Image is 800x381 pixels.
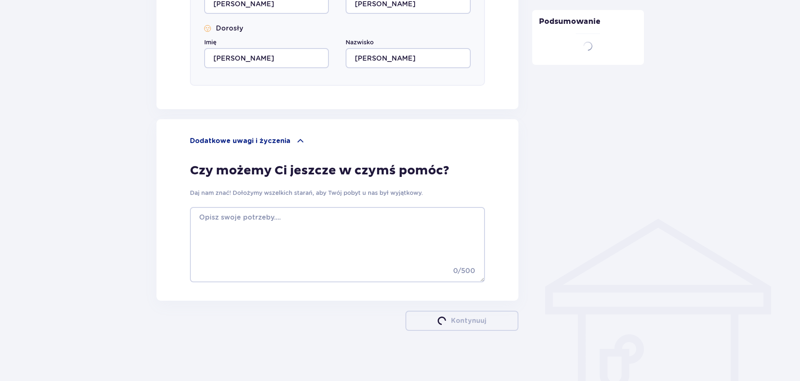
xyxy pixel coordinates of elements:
p: Daj nam znać! Dołożymy wszelkich starań, aby Twój pobyt u nas był wyjątkowy. [190,189,423,197]
p: Czy możemy Ci jeszcze w czymś pomóc? [190,163,449,179]
p: Dodatkowe uwagi i życzenia [190,136,290,146]
img: loader [437,316,447,326]
p: 0 / 500 [192,266,475,281]
img: Smile Icon [204,25,211,32]
p: Podsumowanie [532,17,644,33]
img: loader [582,40,595,53]
p: Dorosły [216,24,243,33]
input: Nazwisko [346,48,470,68]
label: Imię [204,38,216,46]
button: loaderKontynuuj [405,311,518,331]
p: Kontynuuj [451,316,486,325]
label: Nazwisko [346,38,374,46]
input: Imię [204,48,329,68]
